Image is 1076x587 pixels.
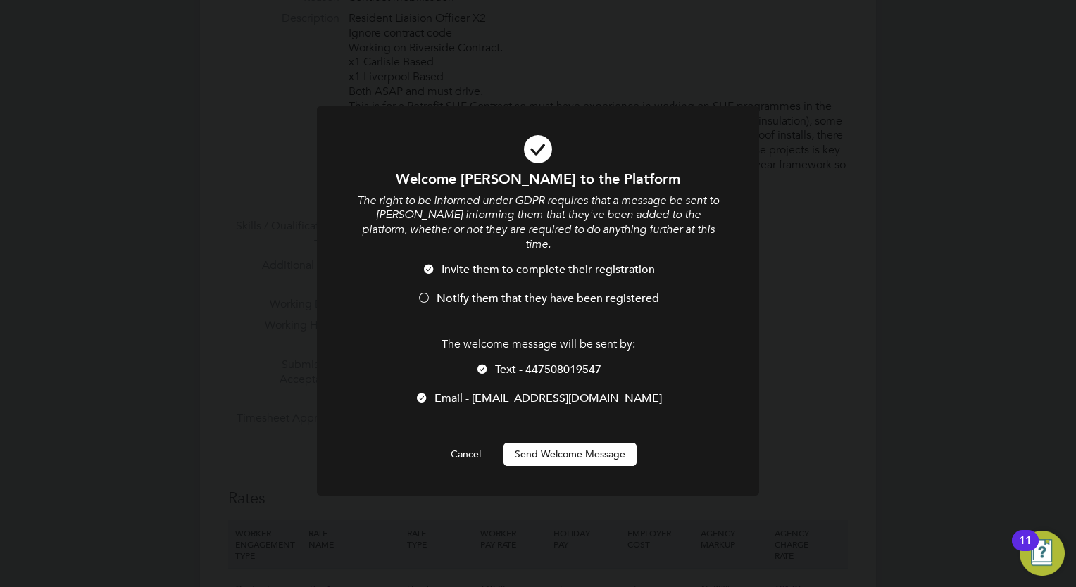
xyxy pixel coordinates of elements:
i: The right to be informed under GDPR requires that a message be sent to [PERSON_NAME] informing th... [357,194,719,251]
div: 11 [1019,541,1032,559]
span: Notify them that they have been registered [437,291,659,305]
h1: Welcome [PERSON_NAME] to the Platform [355,170,721,188]
p: The welcome message will be sent by: [355,337,721,352]
button: Cancel [439,443,492,465]
span: Text - 447508019547 [495,362,601,377]
span: Email - [EMAIL_ADDRESS][DOMAIN_NAME] [434,391,662,405]
button: Send Welcome Message [503,443,637,465]
span: Invite them to complete their registration [442,263,655,277]
button: Open Resource Center, 11 new notifications [1020,531,1065,576]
